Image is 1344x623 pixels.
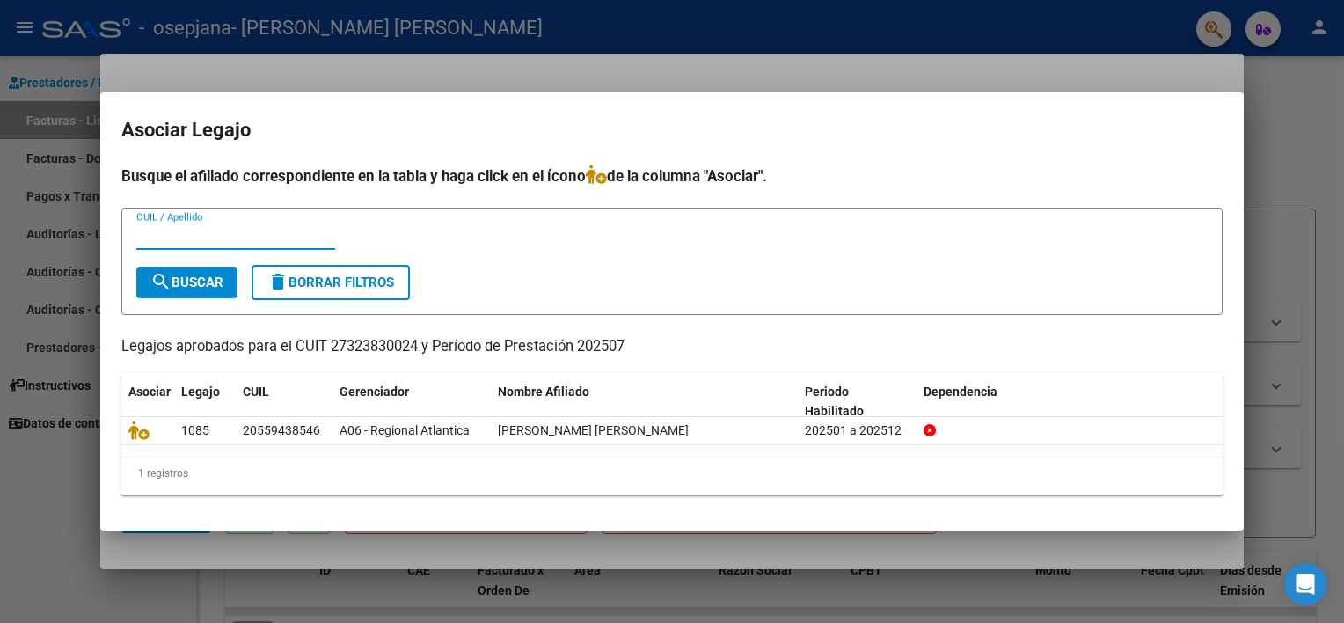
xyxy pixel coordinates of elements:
mat-icon: search [150,271,172,292]
div: 1 registros [121,451,1223,495]
span: LOPEZ DUCA OCTAVIO DAVID [498,423,689,437]
h2: Asociar Legajo [121,114,1223,147]
datatable-header-cell: Dependencia [917,373,1223,431]
datatable-header-cell: Asociar [121,373,174,431]
span: 1085 [181,423,209,437]
span: Nombre Afiliado [498,385,589,399]
datatable-header-cell: Nombre Afiliado [491,373,798,431]
span: CUIL [243,385,269,399]
span: Dependencia [924,385,997,399]
span: Borrar Filtros [267,275,394,290]
datatable-header-cell: Periodo Habilitado [798,373,917,431]
span: Periodo Habilitado [805,385,864,419]
div: Open Intercom Messenger [1284,563,1326,605]
div: 202501 a 202512 [805,421,909,441]
datatable-header-cell: CUIL [236,373,332,431]
div: 20559438546 [243,421,320,441]
mat-icon: delete [267,271,289,292]
span: A06 - Regional Atlantica [340,423,470,437]
span: Gerenciador [340,385,409,399]
datatable-header-cell: Gerenciador [332,373,491,431]
span: Asociar [128,385,171,399]
button: Borrar Filtros [252,265,410,300]
datatable-header-cell: Legajo [174,373,236,431]
button: Buscar [136,267,237,298]
span: Legajo [181,385,220,399]
h4: Busque el afiliado correspondiente en la tabla y haga click en el ícono de la columna "Asociar". [121,165,1223,187]
span: Buscar [150,275,223,290]
p: Legajos aprobados para el CUIT 27323830024 y Período de Prestación 202507 [121,336,1223,358]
